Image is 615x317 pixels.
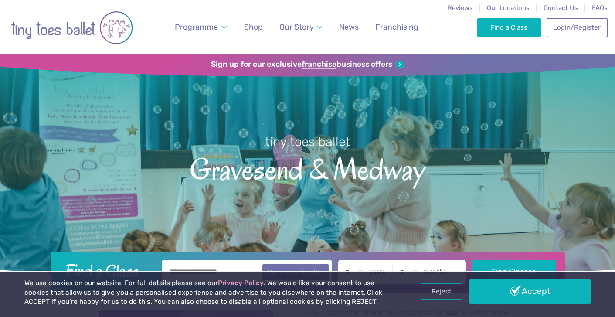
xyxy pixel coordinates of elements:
a: News [335,17,363,37]
a: Our Locations [487,4,530,12]
span: News [339,22,359,31]
button: Use current location [262,264,329,280]
p: We use cookies on our website. For full details please see our . We would like your consent to us... [24,279,392,307]
span: Programme [175,22,218,31]
small: tiny toes ballet [265,134,350,149]
a: Franchising [371,17,422,37]
a: Programme [171,17,231,37]
a: Privacy Policy [218,279,264,287]
span: Gravesend & Medway [15,150,600,186]
a: Contact Us [544,4,578,12]
h2: Find a Class [59,260,156,282]
a: Accept [469,279,590,304]
a: Login/Register [547,18,608,37]
a: Find a Class [477,18,541,37]
a: Our Story [275,17,327,37]
a: FAQs [592,4,608,12]
strong: franchise [302,60,336,69]
a: Reject [421,283,462,300]
a: Sign up for our exclusivefranchisebusiness offers [211,60,404,69]
img: tiny toes ballet [11,6,133,50]
span: Shop [244,22,263,31]
label: months [424,268,447,276]
a: Shop [240,17,267,37]
a: Reviews [448,4,473,12]
button: Find Classes [472,260,556,284]
span: Franchising [375,22,418,31]
span: Our Story [279,22,314,31]
label: years [369,268,386,276]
